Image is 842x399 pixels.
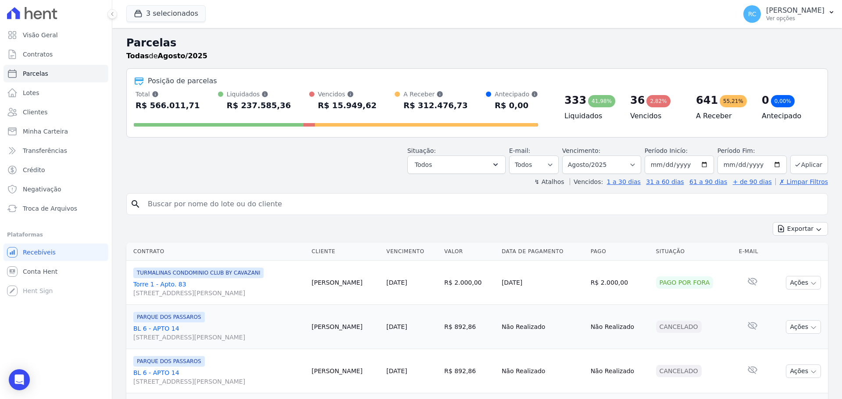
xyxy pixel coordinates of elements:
button: Ações [786,320,821,334]
span: Visão Geral [23,31,58,39]
span: Parcelas [23,69,48,78]
span: TURMALINAS CONDOMINIO CLUB BY CAVAZANI [133,268,264,278]
div: Cancelado [656,365,702,377]
label: Período Inicío: [645,147,688,154]
a: Clientes [4,103,108,121]
button: Exportar [773,222,828,236]
p: Ver opções [766,15,824,22]
div: Liquidados [227,90,291,99]
h4: Antecipado [762,111,813,121]
span: Lotes [23,88,39,97]
td: [DATE] [498,261,587,305]
th: E-mail [735,243,770,261]
td: Não Realizado [498,349,587,393]
button: Aplicar [790,155,828,174]
label: E-mail: [509,147,531,154]
div: 36 [630,93,645,107]
div: R$ 15.949,62 [318,99,377,113]
p: [PERSON_NAME] [766,6,824,15]
td: R$ 2.000,00 [587,261,653,305]
a: Contratos [4,46,108,63]
div: Pago por fora [656,276,714,289]
label: Período Fim: [717,146,787,155]
span: Todos [415,159,432,170]
div: Plataformas [7,230,105,240]
a: Crédito [4,161,108,179]
label: ↯ Atalhos [534,178,564,185]
a: [DATE] [386,367,407,374]
div: Total [136,90,200,99]
th: Data de Pagamento [498,243,587,261]
div: A Receber [403,90,468,99]
strong: Agosto/2025 [158,52,207,60]
div: Cancelado [656,321,702,333]
span: [STREET_ADDRESS][PERSON_NAME] [133,333,305,342]
a: ✗ Limpar Filtros [775,178,828,185]
td: [PERSON_NAME] [308,261,383,305]
span: Recebíveis [23,248,56,257]
span: Conta Hent [23,267,57,276]
p: de [126,51,207,61]
a: Minha Carteira [4,123,108,140]
div: 41,98% [588,95,615,107]
span: Negativação [23,185,61,194]
div: 0,00% [771,95,795,107]
strong: Todas [126,52,149,60]
div: Antecipado [495,90,538,99]
td: Não Realizado [498,305,587,349]
div: 55,21% [720,95,747,107]
th: Contrato [126,243,308,261]
th: Cliente [308,243,383,261]
a: Lotes [4,84,108,102]
input: Buscar por nome do lote ou do cliente [143,195,824,213]
span: Clientes [23,108,47,117]
label: Vencidos: [570,178,603,185]
span: Contratos [23,50,53,59]
i: search [130,199,141,209]
span: PARQUE DOS PASSAROS [133,312,205,322]
a: Negativação [4,180,108,198]
h4: A Receber [696,111,748,121]
th: Situação [653,243,735,261]
td: Não Realizado [587,305,653,349]
div: 0 [762,93,769,107]
button: Ações [786,364,821,378]
h2: Parcelas [126,35,828,51]
td: R$ 892,86 [441,349,498,393]
a: Conta Hent [4,263,108,280]
span: PARQUE DOS PASSAROS [133,356,205,367]
div: 2,82% [646,95,670,107]
td: Não Realizado [587,349,653,393]
h4: Liquidados [564,111,616,121]
span: Troca de Arquivos [23,204,77,213]
td: [PERSON_NAME] [308,349,383,393]
th: Valor [441,243,498,261]
a: Recebíveis [4,244,108,261]
div: 641 [696,93,718,107]
span: RC [748,11,756,17]
div: 333 [564,93,586,107]
span: Transferências [23,146,67,155]
div: R$ 0,00 [495,99,538,113]
div: Posição de parcelas [148,76,217,86]
button: 3 selecionados [126,5,206,22]
div: R$ 312.476,73 [403,99,468,113]
div: R$ 566.011,71 [136,99,200,113]
label: Vencimento: [562,147,600,154]
a: 31 a 60 dias [646,178,684,185]
a: BL 6 - APTO 14[STREET_ADDRESS][PERSON_NAME] [133,324,305,342]
a: [DATE] [386,279,407,286]
a: Troca de Arquivos [4,200,108,217]
div: R$ 237.585,36 [227,99,291,113]
span: [STREET_ADDRESS][PERSON_NAME] [133,289,305,297]
a: BL 6 - APTO 14[STREET_ADDRESS][PERSON_NAME] [133,368,305,386]
a: 61 a 90 dias [689,178,727,185]
div: Open Intercom Messenger [9,369,30,390]
a: Visão Geral [4,26,108,44]
span: [STREET_ADDRESS][PERSON_NAME] [133,377,305,386]
button: Todos [407,155,506,174]
a: + de 90 dias [733,178,772,185]
th: Pago [587,243,653,261]
a: Transferências [4,142,108,159]
a: Parcelas [4,65,108,82]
